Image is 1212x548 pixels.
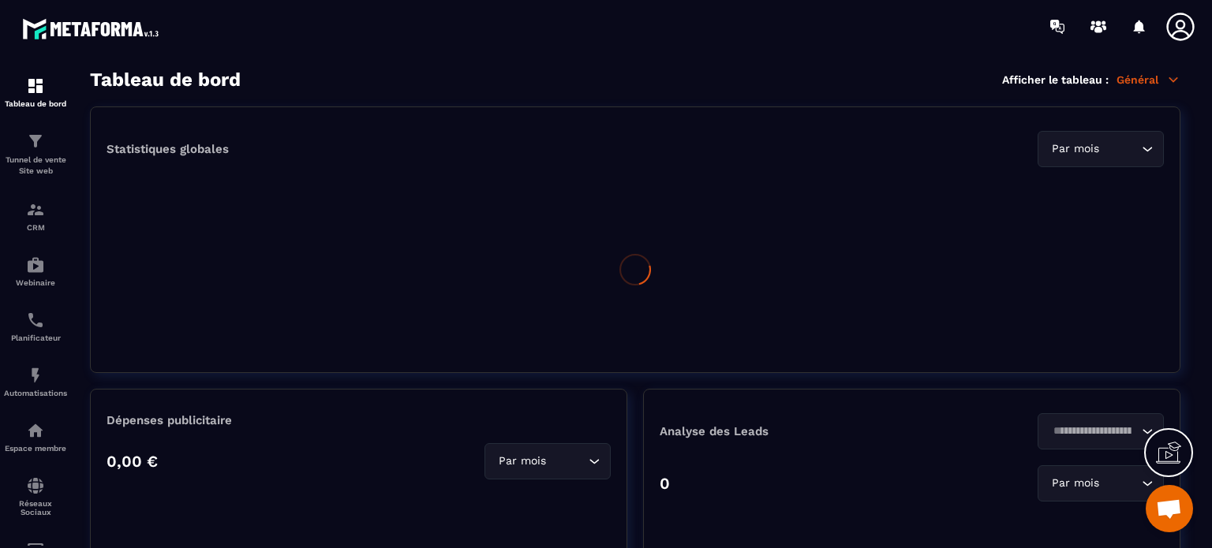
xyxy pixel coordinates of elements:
[1048,140,1102,158] span: Par mois
[495,453,549,470] span: Par mois
[549,453,585,470] input: Search for option
[1038,413,1164,449] div: Search for option
[1048,423,1138,440] input: Search for option
[26,76,45,95] img: formation
[4,99,67,108] p: Tableau de bord
[660,424,912,438] p: Analyse des Leads
[4,464,67,528] a: social-networksocial-networkRéseaux Sociaux
[1102,140,1138,158] input: Search for option
[22,14,164,43] img: logo
[4,354,67,409] a: automationsautomationsAutomatisations
[4,389,67,397] p: Automatisations
[26,311,45,330] img: scheduler
[4,444,67,453] p: Espace membre
[107,413,611,427] p: Dépenses publicitaire
[4,499,67,516] p: Réseaux Sociaux
[4,188,67,244] a: formationformationCRM
[26,366,45,385] img: automations
[1117,73,1180,87] p: Général
[4,223,67,232] p: CRM
[26,476,45,495] img: social-network
[1102,475,1138,492] input: Search for option
[26,255,45,274] img: automations
[90,69,241,91] h3: Tableau de bord
[1038,131,1164,167] div: Search for option
[4,278,67,287] p: Webinaire
[26,421,45,440] img: automations
[660,474,670,493] p: 0
[4,334,67,342] p: Planificateur
[26,200,45,219] img: formation
[4,65,67,120] a: formationformationTableau de bord
[4,299,67,354] a: schedulerschedulerPlanificateur
[484,443,611,479] div: Search for option
[26,132,45,151] img: formation
[4,409,67,464] a: automationsautomationsEspace membre
[4,120,67,188] a: formationformationTunnel de vente Site web
[4,155,67,177] p: Tunnel de vente Site web
[1048,475,1102,492] span: Par mois
[107,452,158,471] p: 0,00 €
[107,142,229,156] p: Statistiques globales
[4,244,67,299] a: automationsautomationsWebinaire
[1146,485,1193,532] div: Ouvrir le chat
[1002,73,1109,86] p: Afficher le tableau :
[1038,465,1164,501] div: Search for option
